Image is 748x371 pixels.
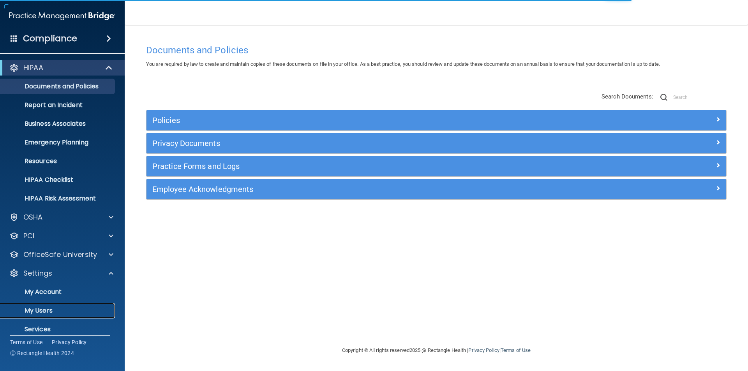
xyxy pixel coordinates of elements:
[52,338,87,346] a: Privacy Policy
[5,325,111,333] p: Services
[5,101,111,109] p: Report an Incident
[146,45,727,55] h4: Documents and Policies
[5,176,111,184] p: HIPAA Checklist
[501,347,531,353] a: Terms of Use
[9,8,115,24] img: PMB logo
[660,94,667,101] img: ic-search.3b580494.png
[9,231,113,241] a: PCI
[10,349,74,357] span: Ⓒ Rectangle Health 2024
[23,213,43,222] p: OSHA
[152,139,575,148] h5: Privacy Documents
[5,139,111,146] p: Emergency Planning
[146,61,660,67] span: You are required by law to create and maintain copies of these documents on file in your office. ...
[23,269,52,278] p: Settings
[5,120,111,128] p: Business Associates
[23,250,97,259] p: OfficeSafe University
[602,93,653,100] span: Search Documents:
[152,116,575,125] h5: Policies
[9,250,113,259] a: OfficeSafe University
[294,338,579,363] div: Copyright © All rights reserved 2025 @ Rectangle Health | |
[23,63,43,72] p: HIPAA
[23,231,34,241] p: PCI
[5,157,111,165] p: Resources
[152,137,720,149] a: Privacy Documents
[5,195,111,202] p: HIPAA Risk Assessment
[23,33,77,44] h4: Compliance
[468,347,499,353] a: Privacy Policy
[9,269,113,278] a: Settings
[673,91,727,103] input: Search
[152,185,575,193] h5: Employee Acknowledgments
[5,307,111,315] p: My Users
[9,213,113,222] a: OSHA
[152,114,720,127] a: Policies
[5,83,111,90] p: Documents and Policies
[152,183,720,195] a: Employee Acknowledgments
[9,63,113,72] a: HIPAA
[152,160,720,172] a: Practice Forms and Logs
[10,338,42,346] a: Terms of Use
[5,288,111,296] p: My Account
[152,162,575,171] h5: Practice Forms and Logs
